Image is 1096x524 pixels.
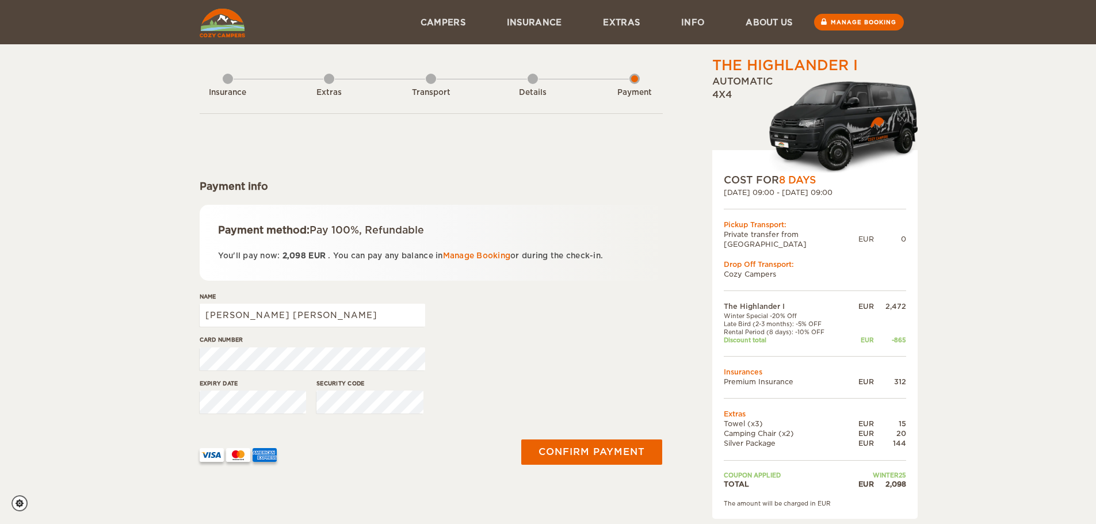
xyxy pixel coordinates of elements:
[847,419,874,429] div: EUR
[316,379,423,388] label: Security code
[297,87,361,98] div: Extras
[724,312,847,320] td: Winter Special -20% Off
[724,471,847,479] td: Coupon applied
[724,259,906,269] div: Drop Off Transport:
[874,301,906,311] div: 2,472
[603,87,666,98] div: Payment
[724,173,906,187] div: COST FOR
[724,328,847,336] td: Rental Period (8 days): -10% OFF
[874,479,906,489] div: 2,098
[501,87,564,98] div: Details
[758,79,918,173] img: Cozy-3.png
[724,220,906,230] div: Pickup Transport:
[724,438,847,448] td: Silver Package
[847,336,874,344] div: EUR
[858,234,874,244] div: EUR
[724,230,858,249] td: Private transfer from [GEOGRAPHIC_DATA]
[200,179,663,193] div: Payment info
[200,379,307,388] label: Expiry date
[779,174,816,186] span: 8 Days
[712,56,858,75] div: The Highlander I
[724,336,847,344] td: Discount total
[724,419,847,429] td: Towel (x3)
[724,409,906,419] td: Extras
[874,377,906,387] div: 312
[200,335,425,344] label: Card number
[724,499,906,507] div: The amount will be charged in EUR
[12,495,35,511] a: Cookie settings
[253,448,277,462] img: AMEX
[310,224,424,236] span: Pay 100%, Refundable
[724,320,847,328] td: Late Bird (2-3 months): -5% OFF
[200,9,245,37] img: Cozy Campers
[847,429,874,438] div: EUR
[724,367,906,377] td: Insurances
[847,301,874,311] div: EUR
[724,479,847,489] td: TOTAL
[521,439,662,465] button: Confirm payment
[218,249,644,262] p: You'll pay now: . You can pay any balance in or during the check-in.
[724,301,847,311] td: The Highlander I
[814,14,904,30] a: Manage booking
[226,448,250,462] img: mastercard
[874,419,906,429] div: 15
[200,448,224,462] img: VISA
[847,471,906,479] td: WINTER25
[847,377,874,387] div: EUR
[308,251,326,260] span: EUR
[443,251,511,260] a: Manage Booking
[724,429,847,438] td: Camping Chair (x2)
[874,336,906,344] div: -865
[874,438,906,448] div: 144
[874,429,906,438] div: 20
[874,234,906,244] div: 0
[847,438,874,448] div: EUR
[724,269,906,279] td: Cozy Campers
[847,479,874,489] div: EUR
[196,87,259,98] div: Insurance
[724,377,847,387] td: Premium Insurance
[200,292,425,301] label: Name
[712,75,918,173] div: Automatic 4x4
[724,188,906,197] div: [DATE] 09:00 - [DATE] 09:00
[399,87,463,98] div: Transport
[282,251,306,260] span: 2,098
[218,223,644,237] div: Payment method:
